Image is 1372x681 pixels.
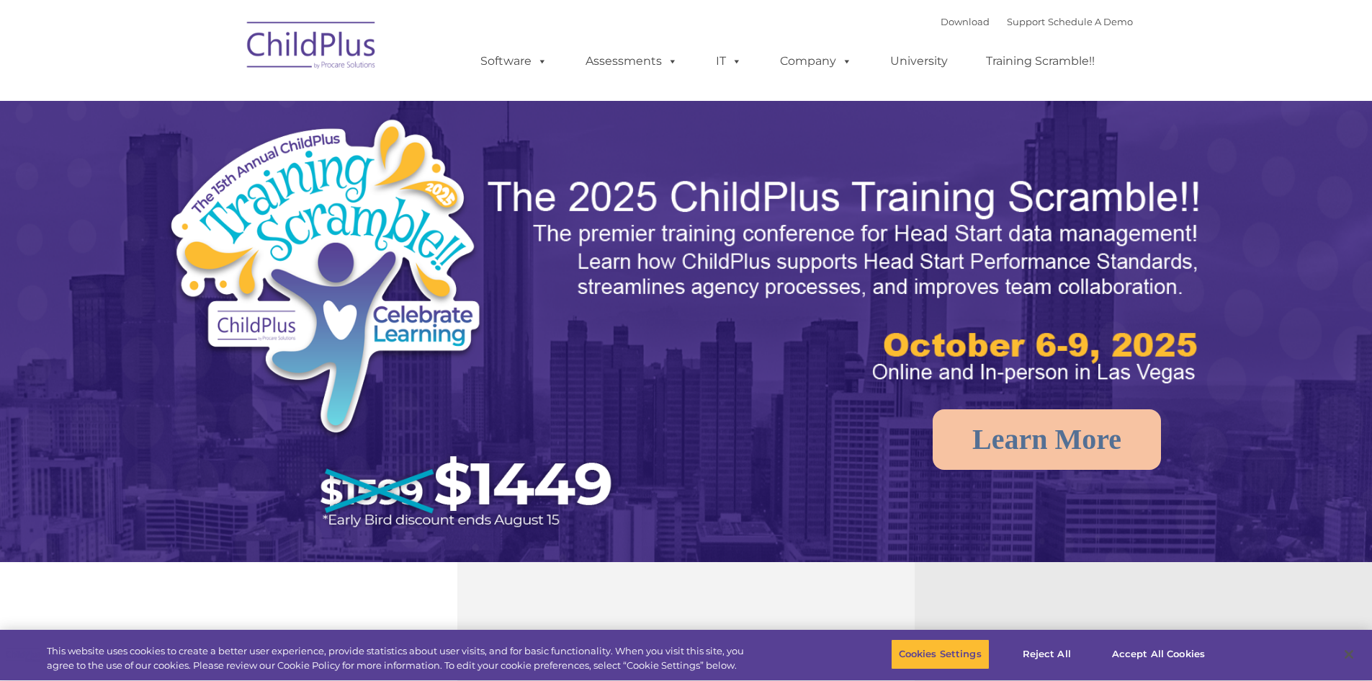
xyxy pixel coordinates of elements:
[47,644,755,672] div: This website uses cookies to create a better user experience, provide statistics about user visit...
[571,47,692,76] a: Assessments
[1002,639,1092,669] button: Reject All
[933,409,1161,470] a: Learn More
[240,12,384,84] img: ChildPlus by Procare Solutions
[1333,638,1365,670] button: Close
[941,16,990,27] a: Download
[766,47,866,76] a: Company
[466,47,562,76] a: Software
[701,47,756,76] a: IT
[1048,16,1133,27] a: Schedule A Demo
[876,47,962,76] a: University
[1104,639,1213,669] button: Accept All Cookies
[972,47,1109,76] a: Training Scramble!!
[891,639,990,669] button: Cookies Settings
[200,95,244,106] span: Last name
[200,154,261,165] span: Phone number
[1007,16,1045,27] a: Support
[941,16,1133,27] font: |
